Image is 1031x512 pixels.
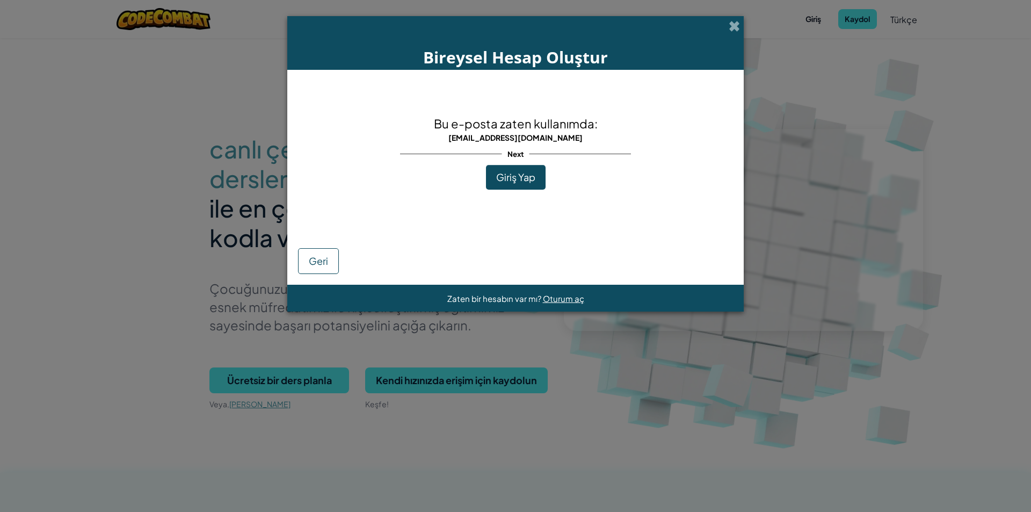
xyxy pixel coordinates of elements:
[496,171,535,183] span: Giriş Yap
[423,46,608,68] span: Bireysel Hesap Oluştur
[543,293,584,304] a: Oturum aç
[309,255,328,267] span: Geri
[486,165,546,190] button: Giriş Yap
[434,116,598,131] span: Bu e-posta zaten kullanımda:
[502,146,529,162] span: Next
[447,293,543,304] span: Zaten bir hesabın var mı?
[298,248,339,274] button: Geri
[448,133,583,142] span: [EMAIL_ADDRESS][DOMAIN_NAME]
